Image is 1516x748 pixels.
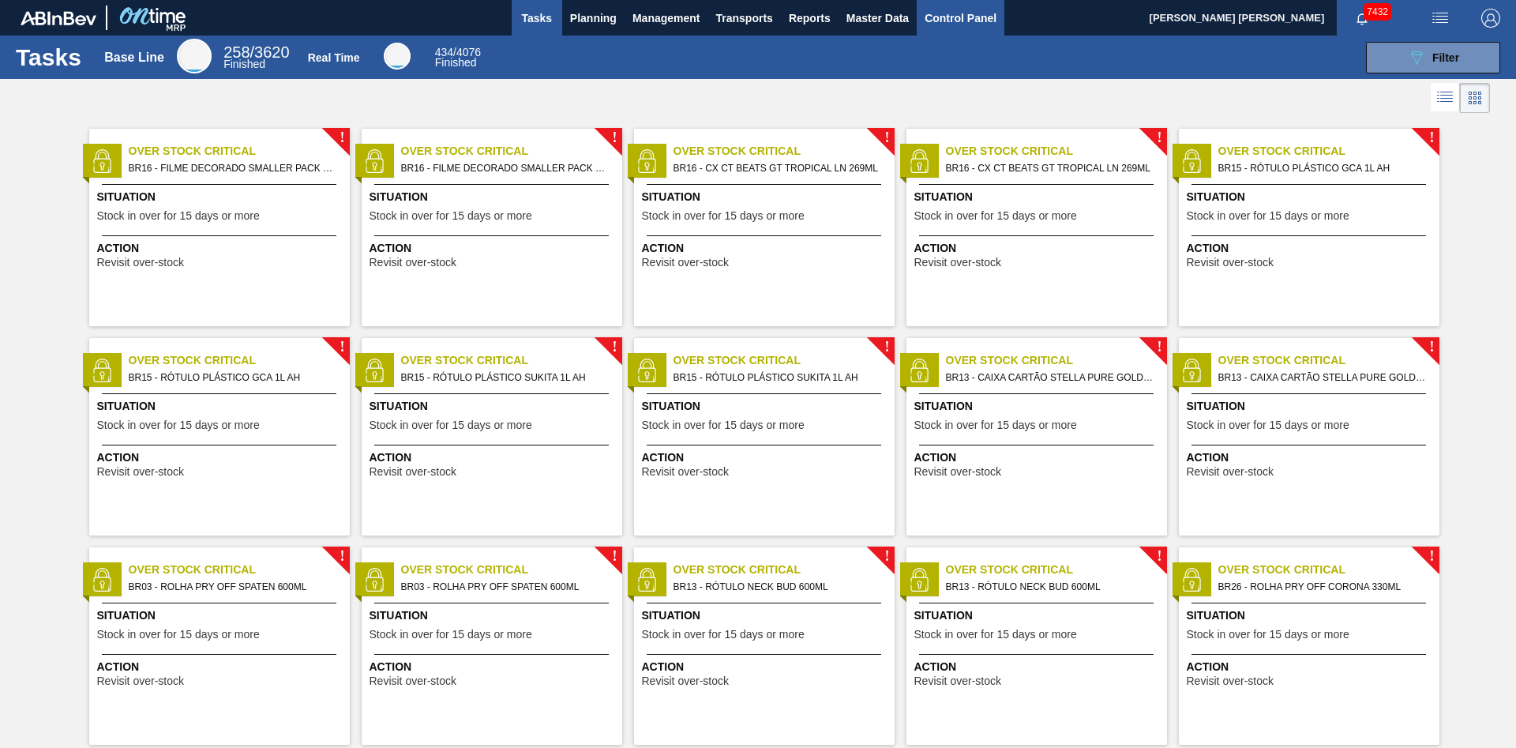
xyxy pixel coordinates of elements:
[642,398,891,415] span: Situation
[642,607,891,624] span: Situation
[97,629,260,641] span: Stock in over for 15 days or more
[435,46,453,58] span: 434
[1429,551,1434,562] span: !
[716,9,773,28] span: Transports
[612,132,617,144] span: !
[1429,341,1434,353] span: !
[340,132,344,144] span: !
[642,419,805,431] span: Stock in over for 15 days or more
[97,449,346,466] span: Action
[914,189,1163,205] span: Situation
[642,629,805,641] span: Stock in over for 15 days or more
[370,240,618,257] span: Action
[642,189,891,205] span: Situation
[401,369,610,386] span: BR15 - RÓTULO PLÁSTICO SUKITA 1L AH
[370,466,456,478] span: Revisit over-stock
[642,466,729,478] span: Revisit over-stock
[129,369,337,386] span: BR15 - RÓTULO PLÁSTICO GCA 1L AH
[1187,240,1435,257] span: Action
[435,47,481,68] div: Real Time
[370,257,456,269] span: Revisit over-stock
[674,369,882,386] span: BR15 - RÓTULO PLÁSTICO SUKITA 1L AH
[642,659,891,675] span: Action
[21,11,96,25] img: TNhmsLtSVTkK8tSr43FrP2fwEKptu5GPRR3wAAAABJRU5ErkJggg==
[674,562,895,578] span: Over Stock Critical
[632,9,700,28] span: Management
[1180,359,1203,382] img: status
[370,398,618,415] span: Situation
[1429,132,1434,144] span: !
[635,149,659,173] img: status
[914,210,1077,222] span: Stock in over for 15 days or more
[1218,352,1439,369] span: Over Stock Critical
[612,551,617,562] span: !
[884,551,889,562] span: !
[846,9,909,28] span: Master Data
[914,607,1163,624] span: Situation
[401,160,610,177] span: BR16 - FILME DECORADO SMALLER PACK 269ML
[362,359,386,382] img: status
[946,562,1167,578] span: Over Stock Critical
[1187,257,1274,269] span: Revisit over-stock
[90,149,114,173] img: status
[97,257,184,269] span: Revisit over-stock
[946,369,1154,386] span: BR13 - CAIXA CARTÃO STELLA PURE GOLD 269ML
[1218,369,1427,386] span: BR13 - CAIXA CARTÃO STELLA PURE GOLD 269ML
[401,143,622,160] span: Over Stock Critical
[1157,132,1161,144] span: !
[370,419,532,431] span: Stock in over for 15 days or more
[1218,562,1439,578] span: Over Stock Critical
[435,56,477,69] span: Finished
[1187,419,1349,431] span: Stock in over for 15 days or more
[223,43,250,61] span: 258
[370,675,456,687] span: Revisit over-stock
[925,9,996,28] span: Control Panel
[223,58,265,70] span: Finished
[308,51,360,64] div: Real Time
[946,352,1167,369] span: Over Stock Critical
[612,341,617,353] span: !
[1337,7,1387,29] button: Notifications
[1180,568,1203,592] img: status
[914,659,1163,675] span: Action
[362,568,386,592] img: status
[914,240,1163,257] span: Action
[1432,51,1459,64] span: Filter
[642,449,891,466] span: Action
[370,659,618,675] span: Action
[97,189,346,205] span: Situation
[1180,149,1203,173] img: status
[642,240,891,257] span: Action
[129,160,337,177] span: BR16 - FILME DECORADO SMALLER PACK 269ML
[1218,160,1427,177] span: BR15 - RÓTULO PLÁSTICO GCA 1L AH
[223,46,289,70] div: Base Line
[674,160,882,177] span: BR16 - CX CT BEATS GT TROPICAL LN 269ML
[1187,466,1274,478] span: Revisit over-stock
[97,466,184,478] span: Revisit over-stock
[635,359,659,382] img: status
[129,562,350,578] span: Over Stock Critical
[90,568,114,592] img: status
[97,210,260,222] span: Stock in over for 15 days or more
[1187,629,1349,641] span: Stock in over for 15 days or more
[1187,659,1435,675] span: Action
[362,149,386,173] img: status
[1431,83,1460,113] div: List Vision
[370,189,618,205] span: Situation
[914,419,1077,431] span: Stock in over for 15 days or more
[1187,607,1435,624] span: Situation
[570,9,617,28] span: Planning
[370,210,532,222] span: Stock in over for 15 days or more
[1364,3,1391,21] span: 7432
[914,675,1001,687] span: Revisit over-stock
[946,578,1154,596] span: BR13 - RÓTULO NECK BUD 600ML
[97,240,346,257] span: Action
[435,46,481,58] span: / 4076
[90,359,114,382] img: status
[914,398,1163,415] span: Situation
[1366,42,1500,73] button: Filter
[1431,9,1450,28] img: userActions
[914,257,1001,269] span: Revisit over-stock
[642,675,729,687] span: Revisit over-stock
[520,9,554,28] span: Tasks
